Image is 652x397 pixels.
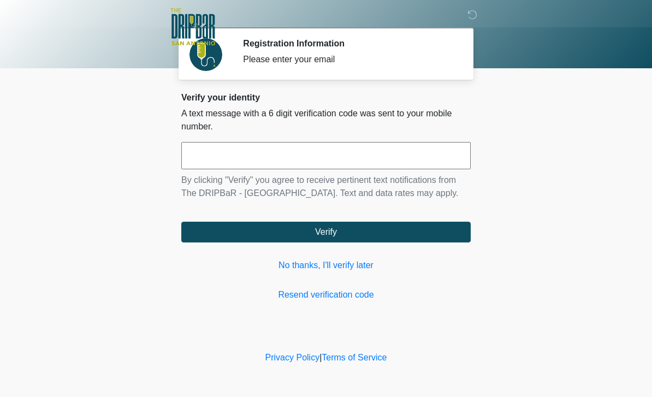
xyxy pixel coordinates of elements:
[322,353,387,362] a: Terms of Service
[181,259,471,272] a: No thanks, I'll verify later
[181,174,471,200] p: By clicking "Verify" you agree to receive pertinent text notifications from The DRIPBaR - [GEOGRA...
[181,107,471,133] p: A text message with a 6 digit verification code was sent to your mobile number.
[181,92,471,103] h2: Verify your identity
[181,222,471,242] button: Verify
[265,353,320,362] a: Privacy Policy
[181,288,471,301] a: Resend verification code
[170,8,215,46] img: The DRIPBaR - San Antonio Fossil Creek Logo
[189,38,222,71] img: Agent Avatar
[319,353,322,362] a: |
[243,53,454,66] div: Please enter your email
